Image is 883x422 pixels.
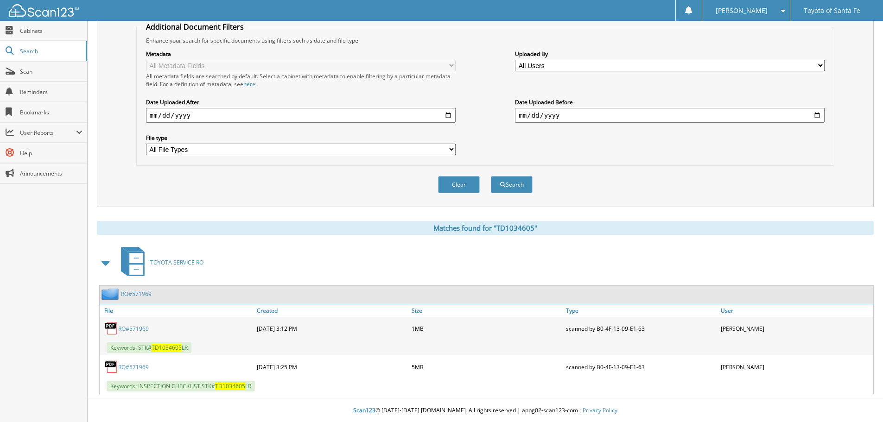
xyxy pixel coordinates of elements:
[141,37,829,44] div: Enhance your search for specific documents using filters such as date and file type.
[20,27,83,35] span: Cabinets
[409,319,564,338] div: 1MB
[88,399,883,422] div: © [DATE]-[DATE] [DOMAIN_NAME]. All rights reserved | appg02-scan123-com |
[718,358,873,376] div: [PERSON_NAME]
[718,319,873,338] div: [PERSON_NAME]
[20,108,83,116] span: Bookmarks
[438,176,480,193] button: Clear
[716,8,768,13] span: [PERSON_NAME]
[100,304,254,317] a: File
[146,72,456,88] div: All metadata fields are searched by default. Select a cabinet with metadata to enable filtering b...
[146,50,456,58] label: Metadata
[243,80,255,88] a: here
[118,325,149,333] a: RO#571969
[107,342,191,353] span: Keywords: STK# LR
[583,406,617,414] a: Privacy Policy
[152,344,182,352] span: TD1034605
[146,98,456,106] label: Date Uploaded After
[564,358,718,376] div: scanned by B0-4F-13-09-E1-63
[118,363,149,371] a: RO#571969
[141,22,248,32] legend: Additional Document Filters
[254,358,409,376] div: [DATE] 3:25 PM
[254,319,409,338] div: [DATE] 3:12 PM
[107,381,255,391] span: Keywords: INSPECTION CHECKLIST STK# LR
[353,406,375,414] span: Scan123
[564,319,718,338] div: scanned by B0-4F-13-09-E1-63
[409,304,564,317] a: Size
[121,290,152,298] a: RO#571969
[718,304,873,317] a: User
[409,358,564,376] div: 5MB
[804,8,860,13] span: Toyota of Santa Fe
[146,108,456,123] input: start
[104,360,118,374] img: PDF.png
[146,134,456,142] label: File type
[837,378,883,422] iframe: Chat Widget
[20,88,83,96] span: Reminders
[115,244,203,281] a: TOYOTA SERVICE RO
[515,50,825,58] label: Uploaded By
[20,170,83,177] span: Announcements
[102,288,121,300] img: folder2.png
[515,98,825,106] label: Date Uploaded Before
[254,304,409,317] a: Created
[215,382,245,390] span: TD1034605
[20,47,81,55] span: Search
[564,304,718,317] a: Type
[491,176,533,193] button: Search
[20,68,83,76] span: Scan
[104,321,118,335] img: PDF.png
[20,129,76,137] span: User Reports
[9,4,79,17] img: scan123-logo-white.svg
[20,149,83,157] span: Help
[97,221,874,235] div: Matches found for "TD1034605"
[150,258,203,266] span: TOYOTA SERVICE RO
[515,108,825,123] input: end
